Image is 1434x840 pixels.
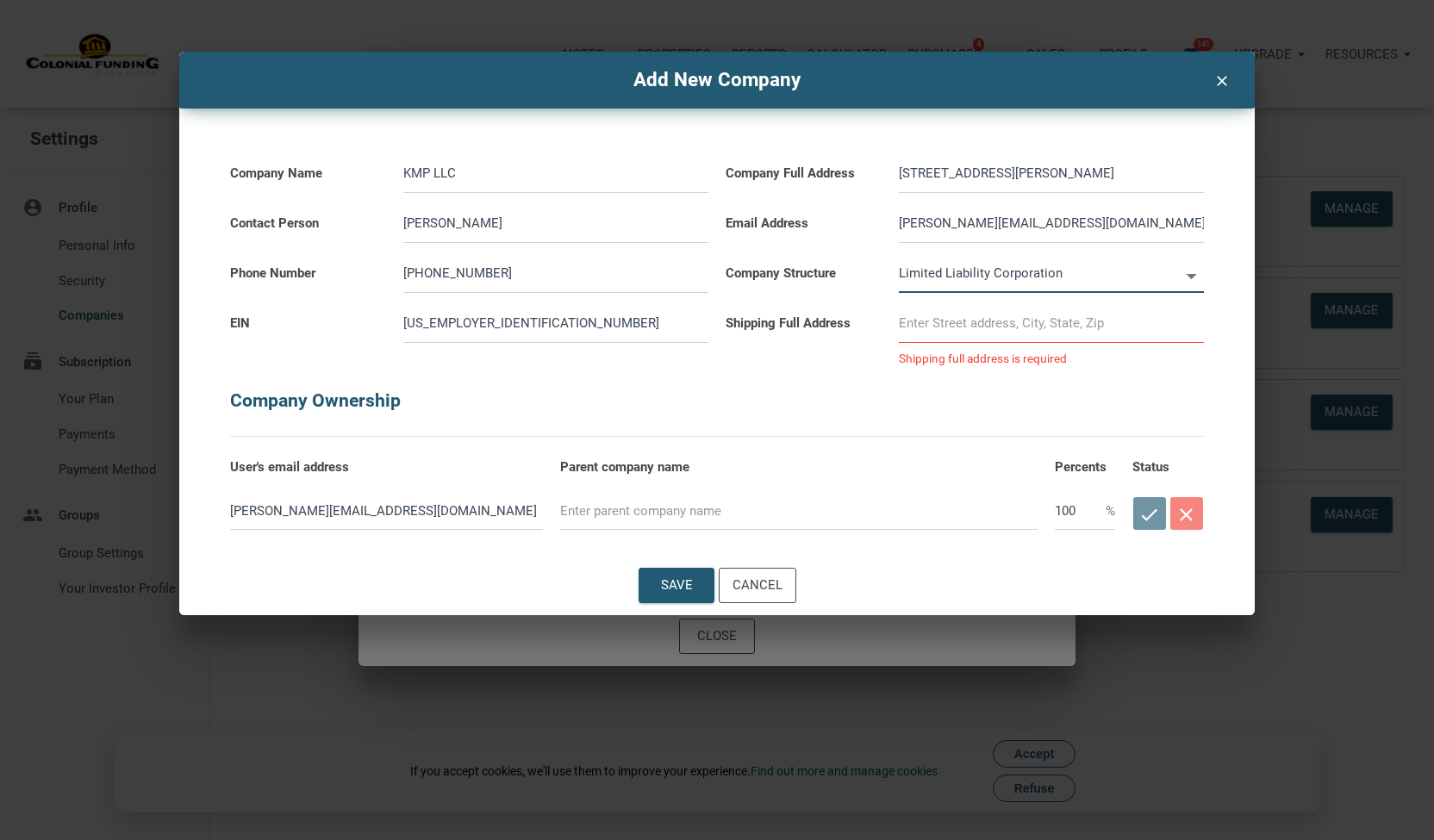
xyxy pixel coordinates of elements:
[1106,497,1115,525] span: %
[726,293,882,336] label: Shipping Full Address
[403,204,708,243] input: Enter contact person name
[639,568,714,603] button: Save
[726,143,882,186] label: Company Full Address
[403,254,708,293] input: 000-000-0000
[403,304,708,343] input: Enter EIN
[733,576,782,595] div: Cancel
[726,243,882,286] label: Company Structure
[899,304,1204,343] input: Enter Street address, City, State, Zip
[1211,67,1231,90] i: clear
[230,143,386,186] label: Company Name
[1055,437,1115,480] label: Percents
[660,576,692,595] div: Save
[726,193,882,236] label: Email Address
[560,491,1038,530] input: Enter parent company name
[230,491,543,530] input: Enter contact email
[230,365,1204,420] h5: Company Ownership
[403,154,708,193] input: Enter company name
[899,343,1204,365] div: Shipping full address is required
[899,154,1204,193] input: Enter Street address, City, State, Zip
[899,254,1179,293] input: Enter company structure
[899,204,1204,243] input: Enter contact email
[230,243,386,286] label: Phone Number
[230,193,386,236] label: Contact Person
[192,65,1242,95] h4: Add New Company
[230,437,543,480] label: User's email address
[230,293,386,336] label: EIN
[560,437,1038,480] label: Parent company name
[1132,437,1204,480] label: Status
[1200,60,1244,93] button: clear
[719,568,796,603] button: Cancel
